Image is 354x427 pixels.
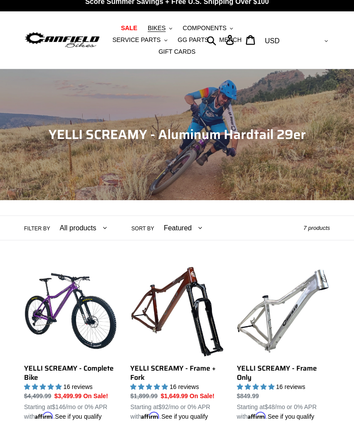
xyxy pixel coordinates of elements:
[154,46,200,58] a: GIFT CARDS
[143,22,177,34] button: BIKES
[108,34,171,46] button: SERVICE PARTS
[49,124,306,145] span: YELLI SCREAMY - Aluminum Hardtail 29er
[303,225,330,231] span: 7 products
[178,22,237,34] button: COMPONENTS
[117,22,142,34] a: SALE
[112,36,160,44] span: SERVICE PARTS
[148,24,166,32] span: BIKES
[121,24,137,32] span: SALE
[24,225,50,233] label: Filter by
[178,36,209,44] span: GG PARTS
[132,225,154,233] label: Sort by
[174,34,213,46] a: GG PARTS
[24,31,101,50] img: Canfield Bikes
[159,48,196,56] span: GIFT CARDS
[183,24,226,32] span: COMPONENTS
